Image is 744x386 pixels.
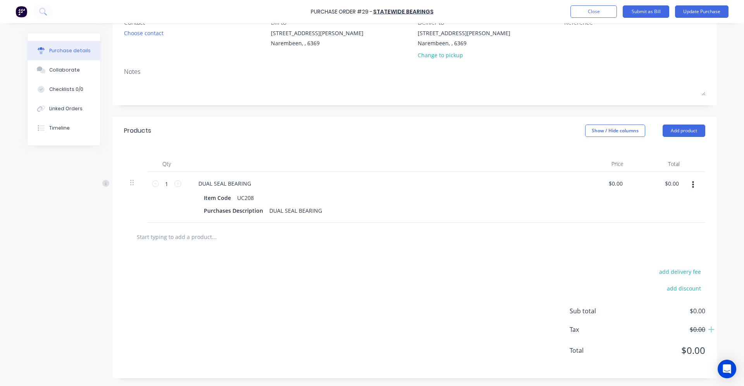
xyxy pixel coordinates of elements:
div: Narembeen, , 6369 [271,39,363,47]
input: Start typing to add a product... [136,229,291,244]
span: Total [570,346,628,355]
button: Update Purchase [675,5,728,18]
div: UC208 [234,192,257,203]
span: $0.00 [628,343,705,357]
div: Change to pickup [418,51,510,59]
button: Linked Orders [28,99,100,118]
div: Notes [124,67,705,76]
img: Factory [15,6,27,17]
span: Tax [570,325,628,334]
div: Collaborate [49,67,80,73]
button: Close [570,5,617,18]
button: Add product [663,125,705,137]
a: STATEWIDE BEARINGS [373,8,434,15]
div: [STREET_ADDRESS][PERSON_NAME] [418,29,510,37]
div: Choose contact [124,29,164,37]
span: Sub total [570,306,628,316]
button: Collaborate [28,60,100,80]
div: DUAL SEAL BEARING [192,178,257,189]
div: [STREET_ADDRESS][PERSON_NAME] [271,29,363,37]
button: Purchase details [28,41,100,60]
button: Submit as Bill [623,5,669,18]
div: Purchase Order #29 - [311,8,372,16]
div: Products [124,126,151,135]
div: Timeline [49,125,70,132]
div: Checklists 0/0 [49,86,83,93]
div: Item Code [201,192,234,203]
button: Checklists 0/0 [28,80,100,99]
div: Open Intercom Messenger [718,360,736,378]
div: Qty [147,156,186,172]
div: Price [573,156,630,172]
button: Show / Hide columns [585,125,645,137]
div: Linked Orders [49,105,83,112]
button: Timeline [28,118,100,138]
div: Purchase details [49,47,91,54]
button: add discount [662,283,705,293]
div: Narembeen, , 6369 [418,39,510,47]
button: add delivery fee [654,266,705,277]
span: $0.00 [628,306,705,316]
span: $0.00 [628,325,705,334]
div: Purchases Description [201,205,266,216]
div: DUAL SEAL BEARING [266,205,325,216]
div: Total [630,156,686,172]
